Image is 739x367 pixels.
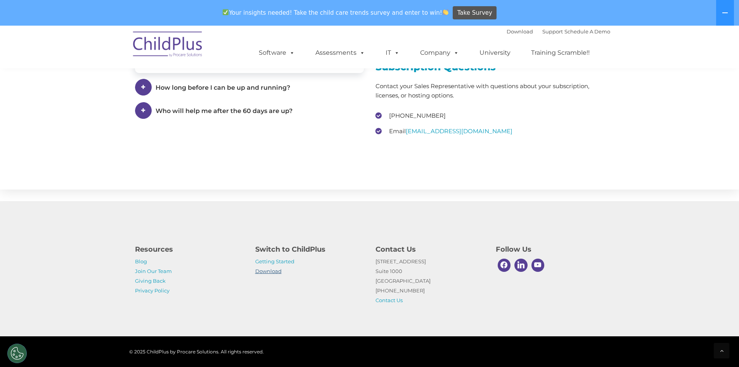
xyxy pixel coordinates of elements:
[7,344,27,363] button: Cookies Settings
[472,45,518,61] a: University
[443,9,448,15] img: 👏
[378,45,407,61] a: IT
[135,278,166,284] a: Giving Back
[453,6,497,20] a: Take Survey
[512,257,530,274] a: Linkedin
[496,257,513,274] a: Facebook
[129,349,264,355] span: © 2025 ChildPlus by Procare Solutions. All rights reserved.
[376,82,604,100] p: Contact your Sales Representative with questions about your subscription, licenses, or hosting op...
[376,244,484,255] h4: Contact Us
[507,28,533,35] a: Download
[564,28,610,35] a: Schedule A Demo
[412,45,467,61] a: Company
[135,287,170,294] a: Privacy Policy
[376,110,604,122] li: [PHONE_NUMBER]
[135,244,244,255] h4: Resources
[376,62,604,72] h3: Subscription Questions
[406,127,512,135] a: [EMAIL_ADDRESS][DOMAIN_NAME]
[376,257,484,305] p: [STREET_ADDRESS] Suite 1000 [GEOGRAPHIC_DATA] [PHONE_NUMBER]
[308,45,373,61] a: Assessments
[507,28,610,35] font: |
[223,9,228,15] img: ✅
[156,84,290,91] span: How long before I can be up and running?
[496,244,604,255] h4: Follow Us
[523,45,597,61] a: Training Scramble!!
[255,268,282,274] a: Download
[612,283,739,367] iframe: Chat Widget
[542,28,563,35] a: Support
[220,5,452,20] span: Your insights needed! Take the child care trends survey and enter to win!
[251,45,303,61] a: Software
[376,125,604,137] li: Email
[135,258,147,264] a: Blog
[156,107,292,115] span: Who will help me after the 60 days are up?
[129,26,207,65] img: ChildPlus by Procare Solutions
[135,268,172,274] a: Join Our Team
[255,244,364,255] h4: Switch to ChildPlus
[530,257,547,274] a: Youtube
[255,258,294,264] a: Getting Started
[457,6,492,20] span: Take Survey
[376,297,403,303] a: Contact Us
